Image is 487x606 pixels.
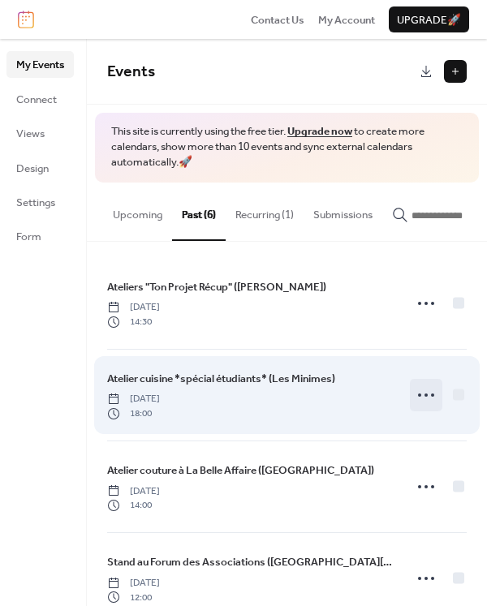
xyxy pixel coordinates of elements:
[18,11,34,28] img: logo
[107,462,374,479] span: Atelier couture à La Belle Affaire ([GEOGRAPHIC_DATA])
[16,92,57,108] span: Connect
[107,279,326,295] span: Ateliers "Ton Projet Récup" ([PERSON_NAME])
[318,12,375,28] span: My Account
[6,223,74,249] a: Form
[107,406,160,421] span: 18:00
[107,484,160,499] span: [DATE]
[103,183,172,239] button: Upcoming
[16,195,55,211] span: Settings
[107,300,160,315] span: [DATE]
[226,183,304,239] button: Recurring (1)
[251,12,304,28] span: Contact Us
[107,498,160,513] span: 14:00
[389,6,469,32] button: Upgrade🚀
[107,553,394,571] a: Stand au Forum des Associations ([GEOGRAPHIC_DATA][PERSON_NAME])
[107,392,160,406] span: [DATE]
[107,315,160,329] span: 14:30
[16,229,41,245] span: Form
[6,51,74,77] a: My Events
[318,11,375,28] a: My Account
[107,371,335,387] span: Atelier cuisine *spécial étudiants* (Les Minimes)
[16,126,45,142] span: Views
[107,57,155,87] span: Events
[16,161,49,177] span: Design
[107,370,335,388] a: Atelier cuisine *spécial étudiants* (Les Minimes)
[107,554,394,570] span: Stand au Forum des Associations ([GEOGRAPHIC_DATA][PERSON_NAME])
[172,183,226,241] button: Past (6)
[111,124,463,170] span: This site is currently using the free tier. to create more calendars, show more than 10 events an...
[6,86,74,112] a: Connect
[6,155,74,181] a: Design
[16,57,64,73] span: My Events
[304,183,382,239] button: Submissions
[397,12,461,28] span: Upgrade 🚀
[107,576,160,591] span: [DATE]
[287,121,352,142] a: Upgrade now
[107,462,374,479] a: Atelier couture à La Belle Affaire ([GEOGRAPHIC_DATA])
[107,278,326,296] a: Ateliers "Ton Projet Récup" ([PERSON_NAME])
[251,11,304,28] a: Contact Us
[6,189,74,215] a: Settings
[6,120,74,146] a: Views
[107,591,160,605] span: 12:00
